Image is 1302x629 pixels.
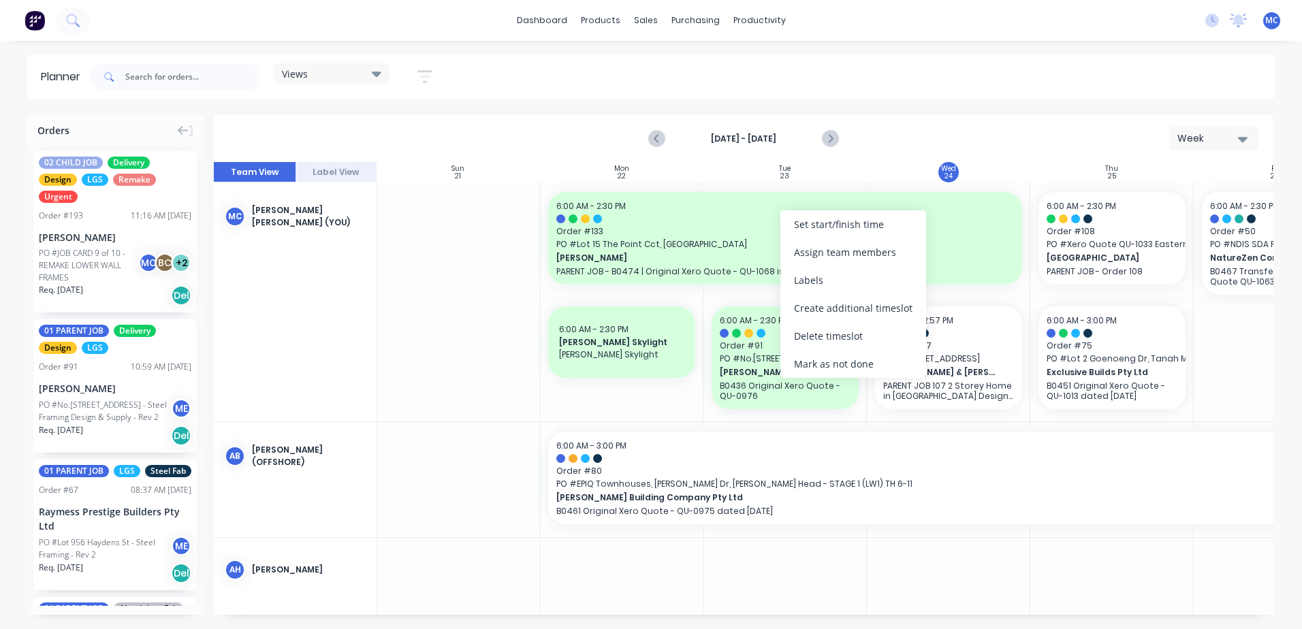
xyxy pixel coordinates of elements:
span: [PERSON_NAME] [720,366,838,378]
div: Fri [1271,165,1280,173]
div: Del [171,425,191,446]
div: [PERSON_NAME] [252,564,366,576]
span: Remake [113,174,156,186]
p: B0436 Original Xero Quote - QU-0976 [720,381,851,401]
div: Sun [451,165,464,173]
span: Exclusive Builds Pty Ltd [1047,366,1164,378]
span: Steel Fab [145,465,191,477]
span: Design [39,174,77,186]
div: Raymess Prestige Builders Pty Ltd [39,504,191,533]
span: 01 PARENT JOB [39,465,109,477]
span: 6:00 AM - 2:30 PM [720,314,789,326]
div: Del [171,563,191,583]
span: 6:00 AM - 2:30 PM [1047,200,1116,212]
img: Factory [25,10,45,31]
div: ME [171,398,191,419]
span: 6:00 AM - 2:57 PM [883,314,953,326]
strong: [DATE] - [DATE] [676,133,812,145]
span: Order # 75 [1047,340,1177,352]
div: 08:37 AM [DATE] [131,484,191,496]
span: PO # Lot 15 The Point Cct, [GEOGRAPHIC_DATA] [556,238,1014,251]
div: Set start/finish time [780,210,926,238]
button: Label View [296,162,377,182]
div: Mon [614,165,629,173]
span: [PERSON_NAME] [556,252,968,264]
span: Req. [DATE] [39,284,83,296]
div: Planner [41,69,87,85]
div: Create additional timeslot [780,294,926,322]
div: Tue [779,165,791,173]
div: 11:16 AM [DATE] [131,210,191,222]
div: sales [627,10,665,31]
span: 02 CHILD JOB [39,157,103,169]
div: purchasing [665,10,727,31]
span: Order # 91 [720,340,851,352]
div: PO #No.[STREET_ADDRESS] - Steel Framing Design & Supply - Rev 2 [39,399,175,423]
div: 26 [1271,173,1280,180]
span: LGS [82,174,108,186]
div: PO #JOB CARD 9 of 10 - REMAKE LOWER WALL FRAMES [39,247,142,284]
div: 10:59 AM [DATE] [131,361,191,373]
span: Delivery [114,325,156,337]
span: Design [39,342,77,354]
div: 24 [944,173,953,180]
span: 01 PARENT JOB [39,325,109,337]
div: Order # 67 [39,484,78,496]
p: PARENT JOB - Order 108 [1047,266,1177,276]
span: [GEOGRAPHIC_DATA] [1047,252,1164,264]
div: AB [225,446,245,466]
div: Labels [780,266,926,294]
div: 22 [618,173,626,180]
div: Thu [1105,165,1118,173]
div: AH [225,560,245,580]
div: PO #Lot 956 Haydens St - Steel Framing - Rev 2 [39,536,175,561]
div: MC [225,206,245,227]
span: 6:00 AM - 2:30 PM [559,323,629,335]
span: Aluminium Fab [114,602,183,615]
div: products [574,10,627,31]
div: [PERSON_NAME] (OFFSHORE) [252,444,366,468]
span: Req. [DATE] [39,424,83,436]
p: PARENT JOB - B0474 | Original Xero Quote - QU-1068 issued [DATE] [556,266,1014,276]
span: MC [1265,14,1278,27]
span: 6:00 AM - 3:00 PM [556,440,626,451]
span: 01 PARENT JOB [39,602,109,615]
div: [PERSON_NAME] [PERSON_NAME] (You) [252,204,366,229]
div: 25 [1108,173,1116,180]
span: Orders [37,123,69,138]
button: Team View [214,162,296,182]
span: LGS [82,342,108,354]
span: Order # 133 [556,225,1014,238]
div: Order # 193 [39,210,83,222]
span: PO # Xero Quote QU-1033 Eastern Suburbs Building [1047,238,1177,251]
div: 23 [780,173,789,180]
div: productivity [727,10,793,31]
span: PO # [STREET_ADDRESS] [883,353,1014,365]
span: LGS [114,465,140,477]
div: Del [171,285,191,306]
div: 21 [455,173,461,180]
span: [PERSON_NAME] & [PERSON_NAME] [883,366,1001,378]
div: Wed [941,165,956,173]
span: Views [282,67,308,81]
div: Assign team members [780,238,926,266]
a: dashboard [510,10,574,31]
button: Week [1170,127,1258,150]
span: Order # 108 [1047,225,1177,238]
div: [PERSON_NAME] [39,381,191,396]
span: Req. [DATE] [39,562,83,574]
span: 6:00 AM - 3:00 PM [1047,314,1117,326]
div: BC [155,253,175,273]
div: ME [171,536,191,556]
span: Urgent [39,191,78,203]
div: [PERSON_NAME] [39,230,191,244]
p: PARENT JOB 107 2 Storey Home in [GEOGRAPHIC_DATA] Design & Supply Only [883,381,1014,401]
div: Mark as not done [780,350,926,378]
span: 6:00 AM - 2:30 PM [1210,200,1280,212]
p: B0451 Original Xero Quote - QU-1013 dated [DATE] [1047,381,1177,401]
div: Week [1177,131,1240,146]
span: PO # No.[STREET_ADDRESS] - Steel Framing Design & Supply - Rev 2 [720,353,851,365]
span: [PERSON_NAME] Skylight [559,349,684,361]
span: Delivery [108,157,150,169]
div: MC [138,253,159,273]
